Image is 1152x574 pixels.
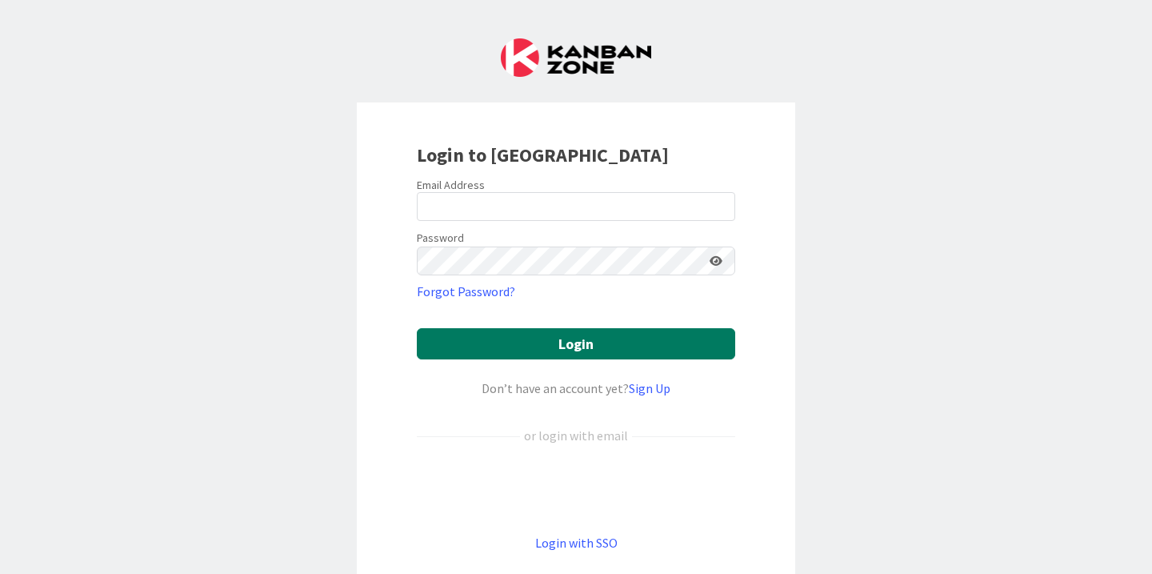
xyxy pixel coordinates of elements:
[417,230,464,247] label: Password
[409,472,743,507] iframe: Sign in with Google Button
[417,142,669,167] b: Login to [GEOGRAPHIC_DATA]
[535,535,618,551] a: Login with SSO
[417,282,515,301] a: Forgot Password?
[417,379,735,398] div: Don’t have an account yet?
[520,426,632,445] div: or login with email
[501,38,651,77] img: Kanban Zone
[629,380,670,396] a: Sign Up
[417,328,735,359] button: Login
[417,178,485,192] label: Email Address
